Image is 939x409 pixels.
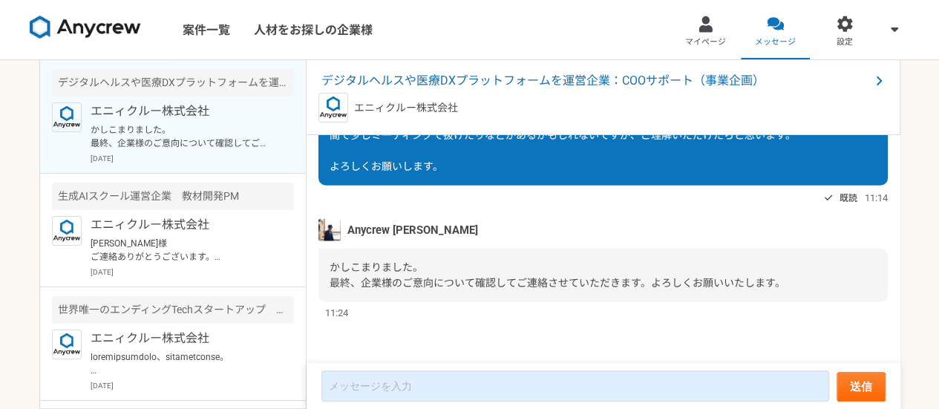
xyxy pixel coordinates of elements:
span: Anycrew [PERSON_NAME] [347,222,478,238]
img: logo_text_blue_01.png [52,330,82,359]
div: 生成AIスクール運営企業 教材開発PM [52,183,294,210]
span: 設定 [837,36,853,48]
div: 世界唯一のエンディングTechスタートアップ メディア企画・事業開発 [52,296,294,324]
p: [PERSON_NAME]様 ご連絡ありがとうございます。 また日程調整ありがとうございます。 求人公開しましたのでそちらにてご連絡させていただきます。よろしくお願いいたします。 [91,237,274,264]
p: エニィクルー株式会社 [91,102,274,120]
p: エニィクルー株式会社 [91,216,274,234]
span: 既読 [840,189,857,207]
p: [DATE] [91,380,294,391]
img: logo_text_blue_01.png [52,102,82,132]
span: 11:24 [325,306,348,320]
img: logo_text_blue_01.png [52,216,82,246]
img: 8DqYSo04kwAAAAASUVORK5CYII= [30,16,141,39]
button: 送信 [837,372,886,402]
img: tomoya_yamashita.jpeg [318,219,341,241]
p: かしこまりました。 最終、企業様のご意向について確認してご連絡させていただきます。よろしくお願いいたします。 [91,123,274,150]
p: エニィクルー株式会社 [91,330,274,347]
span: 11:14 [865,191,888,205]
p: [DATE] [91,266,294,278]
span: マイページ [685,36,726,48]
p: エニィクルー株式会社 [354,100,458,116]
span: かしこまりました。 最終、企業様のご意向について確認してご連絡させていただきます。よろしくお願いいたします。 [330,261,785,289]
img: logo_text_blue_01.png [318,93,348,122]
span: メッセージ [755,36,796,48]
span: デジタルヘルスや医療DXプラットフォームを運営企業：COOサポート（事業企画） [321,72,870,90]
p: loremipsumdolo、sitametconse。 adip、EliTseDDoeius20te、incididuntutla4etdoloremagnaali、enimadminimve... [91,350,274,377]
div: デジタルヘルスや医療DXプラットフォームを運営企業：COOサポート（事業企画） [52,69,294,96]
p: [DATE] [91,153,294,164]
